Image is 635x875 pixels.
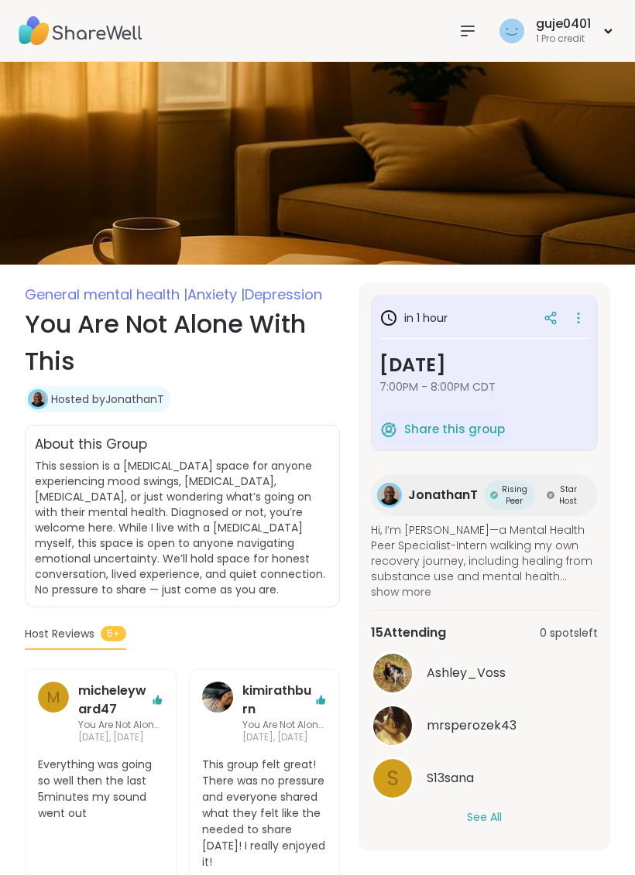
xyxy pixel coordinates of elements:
[540,625,598,641] span: 0 spots left
[187,285,245,304] span: Anxiety |
[46,685,60,709] span: m
[371,584,598,600] span: show more
[371,704,598,747] a: mrsperozek43mrsperozek43
[38,682,69,745] a: m
[371,474,598,516] a: JonathanTJonathanTRising PeerRising PeerStar HostStar Host
[19,4,142,58] img: ShareWell Nav Logo
[25,285,187,304] span: General mental health |
[404,421,505,439] span: Share this group
[408,486,478,504] span: JonathanT
[371,522,598,584] span: Hi, I’m [PERSON_NAME]—a Mental Health Peer Specialist-Intern walking my own recovery journey, inc...
[379,351,589,379] h3: [DATE]
[427,769,474,788] span: S13sana
[427,664,506,682] span: Ashley_Voss
[25,306,340,380] h1: You Are Not Alone With This
[379,485,400,505] img: JonathanT
[427,716,517,735] span: mrsperozek43
[371,624,446,642] span: 15 Attending
[379,309,448,327] h3: in 1 hour
[101,626,126,641] span: 5+
[499,19,524,43] img: guje0401
[379,413,505,446] button: Share this group
[38,757,163,822] span: Everything was going so well then the last 5minutes my sound went out
[78,731,163,744] span: [DATE], [DATE]
[35,435,147,455] h2: About this Group
[547,491,554,499] img: Star Host
[371,757,598,800] a: SS13sana
[387,764,399,794] span: S
[373,706,412,745] img: mrsperozek43
[467,809,502,825] button: See All
[202,682,233,745] a: kimirathburn
[51,391,164,407] a: Hosted byJonathanT
[536,15,591,32] div: guje0401
[536,32,591,46] div: 1 Pro credit
[30,391,46,407] img: JonathanT
[78,719,163,732] span: You Are Not Alone With This
[373,654,412,692] img: Ashley_Voss
[35,458,325,597] span: This session is a [MEDICAL_DATA] space for anyone experiencing mood swings, [MEDICAL_DATA], [MEDI...
[501,484,528,507] span: Rising Peer
[242,682,315,719] a: kimirathburn
[379,420,398,439] img: ShareWell Logomark
[379,379,589,395] span: 7:00PM - 8:00PM CDT
[25,626,94,642] span: Host Reviews
[78,682,151,719] a: micheleyward47
[202,682,233,713] img: kimirathburn
[371,651,598,695] a: Ashley_VossAshley_Voss
[242,731,328,744] span: [DATE], [DATE]
[558,484,579,507] span: Star Host
[202,757,328,870] span: This group felt great! There was no pressure and everyone shared what they felt like the needed t...
[242,719,328,732] span: You Are Not Alone With This
[245,285,322,304] span: Depression
[490,491,498,499] img: Rising Peer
